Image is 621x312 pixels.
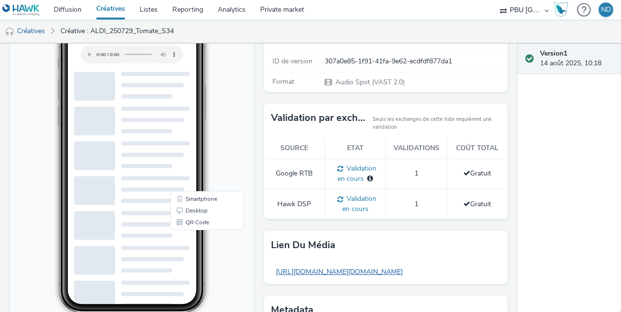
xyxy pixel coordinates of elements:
span: 10:57 [68,38,79,43]
td: Google RTB [264,158,325,189]
td: Hawk DSP [264,189,325,219]
h3: Lien du média [271,238,335,253]
a: Hawk Academy [554,2,572,18]
div: 14 août 2025, 10:18 [540,49,613,69]
span: Validation en cours [337,164,376,183]
th: Source [264,138,325,158]
img: Hawk Academy [554,2,568,18]
th: Etat [325,138,386,158]
span: 1 [414,199,418,209]
span: Desktop [176,216,198,222]
th: Coût total [447,138,508,158]
div: 307a0e85-1f91-41fa-9e62-ecdfdf877da1 [325,57,507,66]
img: audio [5,27,15,37]
h3: Validation par exchange [271,111,368,125]
span: Validation en cours [342,194,377,214]
span: 1 [414,169,418,178]
li: QR Code [163,225,232,237]
span: QR Code [176,228,199,234]
li: Smartphone [163,202,232,214]
li: Desktop [163,214,232,225]
span: Smartphone [176,205,207,211]
span: ID de version [272,57,312,66]
span: Gratuit [463,169,491,178]
th: Validations [386,138,447,158]
a: Créative : ALDI_250729_Tomate_S34 [56,19,179,43]
img: undefined Logo [2,4,40,16]
small: Seuls les exchanges de cette liste requièrent une validation [373,116,500,132]
div: ND [601,2,611,17]
span: Format [272,77,294,86]
span: Audio Spot (VAST 2.0) [334,78,405,87]
strong: Version 1 [540,49,567,58]
span: Gratuit [463,199,491,209]
a: [URL][DOMAIN_NAME][DOMAIN_NAME] [271,262,408,281]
